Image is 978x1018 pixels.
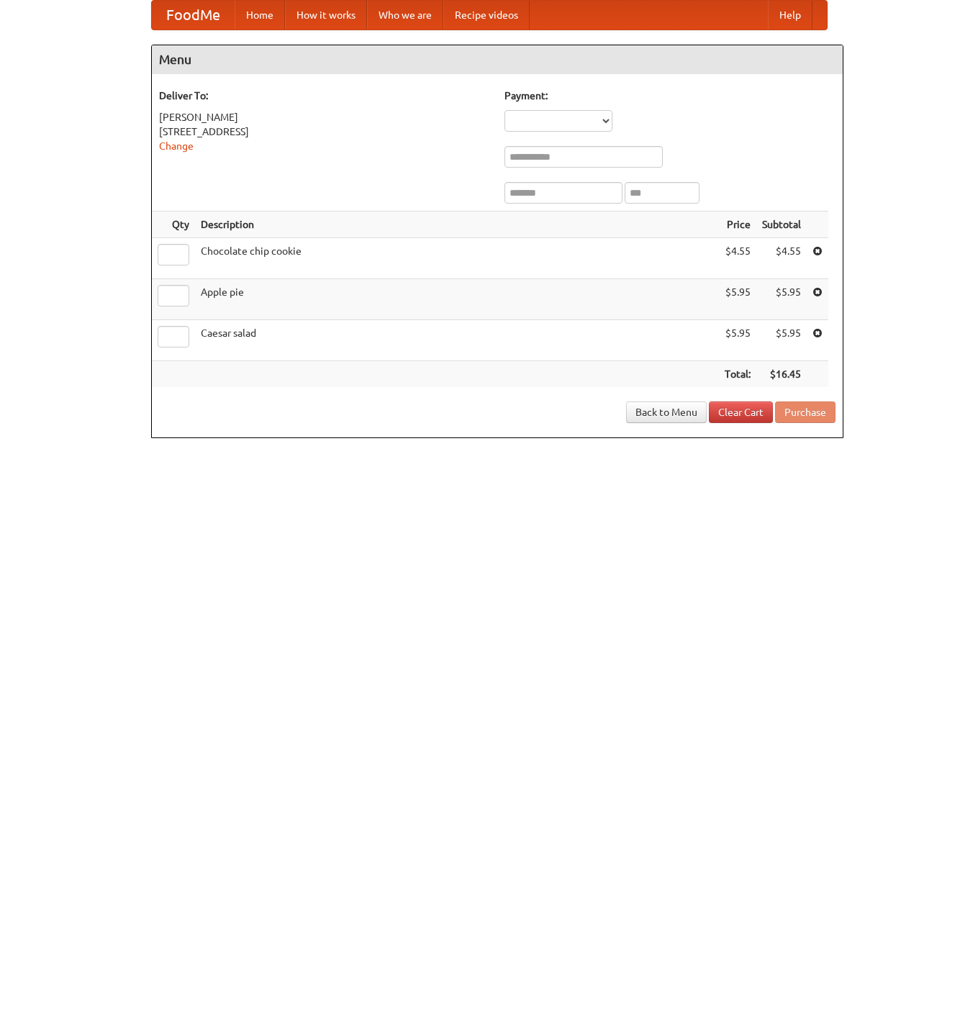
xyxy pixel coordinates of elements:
[159,110,490,124] div: [PERSON_NAME]
[152,1,235,29] a: FoodMe
[443,1,530,29] a: Recipe videos
[367,1,443,29] a: Who we are
[756,212,807,238] th: Subtotal
[775,401,836,423] button: Purchase
[756,238,807,279] td: $4.55
[719,212,756,238] th: Price
[152,212,195,238] th: Qty
[756,320,807,361] td: $5.95
[719,320,756,361] td: $5.95
[195,212,719,238] th: Description
[159,88,490,103] h5: Deliver To:
[719,361,756,388] th: Total:
[709,401,773,423] a: Clear Cart
[195,320,719,361] td: Caesar salad
[768,1,812,29] a: Help
[195,279,719,320] td: Apple pie
[626,401,707,423] a: Back to Menu
[756,361,807,388] th: $16.45
[285,1,367,29] a: How it works
[756,279,807,320] td: $5.95
[719,279,756,320] td: $5.95
[152,45,843,74] h4: Menu
[159,140,194,152] a: Change
[159,124,490,139] div: [STREET_ADDRESS]
[195,238,719,279] td: Chocolate chip cookie
[719,238,756,279] td: $4.55
[235,1,285,29] a: Home
[504,88,836,103] h5: Payment:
